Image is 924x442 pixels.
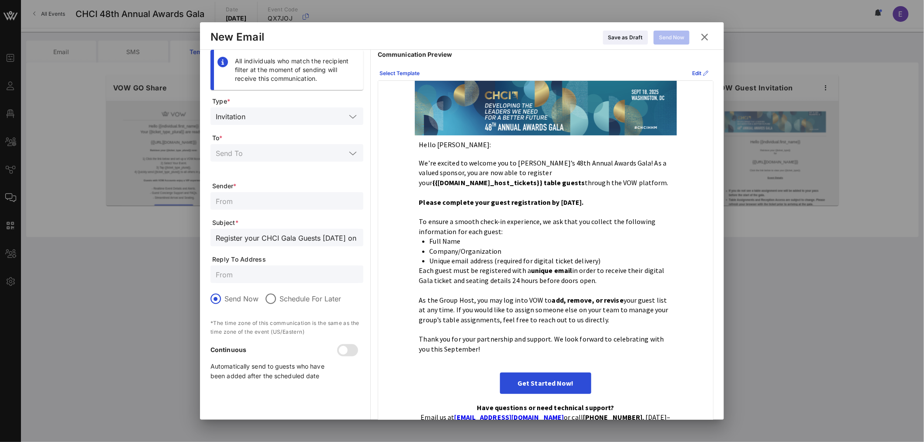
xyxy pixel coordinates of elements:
span: Subject [212,218,363,227]
div: Send Now [659,33,684,42]
span: Sender [212,182,363,190]
div: New Email [210,31,264,44]
p: To ensure a smooth check-in experience, we ask that you collect the following information for eac... [419,217,672,236]
a: Get Started Now! [500,373,591,394]
strong: {{[DOMAIN_NAME]_host_tickets}} table guests [432,178,585,187]
p: Each guest must be registered with a in order to receive their digital Gala ticket and seating de... [419,266,672,285]
button: Edit [687,66,714,80]
label: Schedule For Later [279,294,341,303]
div: Save as Draft [608,33,643,42]
span: Hello [PERSON_NAME]: [419,140,491,149]
span: Get Started Now! [517,379,574,387]
strong: add, remove, or revise [552,296,624,304]
input: From [216,269,358,280]
span: To [212,134,363,142]
strong: [PHONE_NUMBER] [583,413,642,421]
div: Invitation [216,113,245,121]
a: [EMAIL_ADDRESS][DOMAIN_NAME] [455,413,564,421]
input: Send To [216,147,346,159]
span: Reply To Address [212,255,363,264]
label: Send Now [224,294,259,303]
p: Thank you for your partnership and support. We look forward to celebrating with you this September! [419,334,672,354]
strong: Have questions or need technical support? [477,403,614,412]
p: Automatically send to guests who have been added after the scheduled date [210,362,339,381]
strong: Please complete your guest registration by [DATE]. [419,198,584,207]
div: All individuals who match the recipient filter at the moment of sending will receive this communi... [235,57,356,83]
p: Email us at or call , [DATE]–[DATE], between 12:00 and 4:00 PM ET. [419,403,672,432]
p: Communication Preview [378,50,714,59]
div: Invitation [210,107,363,125]
input: From [216,195,358,207]
button: Save as Draft [603,31,648,45]
input: Subject [216,232,358,243]
strong: unique email [531,266,572,275]
p: As the Group Host, you may log into VOW to your guest list at any time. If you would like to assi... [419,295,672,325]
button: Send Now [654,31,690,45]
p: We’re excited to welcome you to [PERSON_NAME]’s 48th Annual Awards Gala! As a valued sponsor, you... [419,158,672,187]
div: Edit [692,69,708,78]
button: Select Template [374,66,425,80]
p: Company/Organization [430,246,672,256]
span: Type [212,97,363,106]
div: Select Template [379,69,420,78]
p: Continuous [210,345,339,355]
p: Unique email address (required for digital ticket delivery) [430,256,672,266]
p: Full Name [430,236,672,246]
p: *The time zone of this communication is the same as the time zone of the event (US/Eastern) [210,319,363,336]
